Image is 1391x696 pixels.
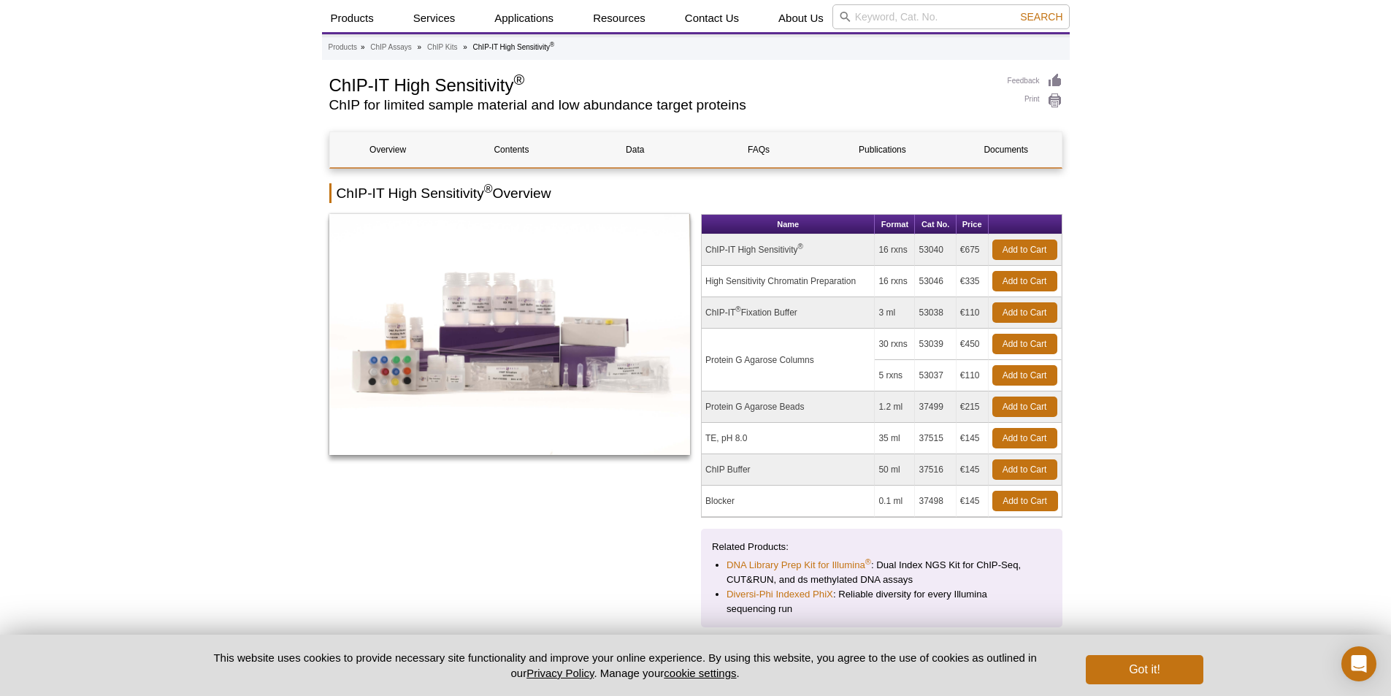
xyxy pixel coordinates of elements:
a: ChIP Assays [370,41,412,54]
td: Blocker [702,486,875,517]
a: Data [577,132,693,167]
sup: ® [484,183,493,195]
a: Contact Us [676,4,748,32]
td: 53039 [915,329,956,360]
a: Add to Cart [992,491,1058,511]
a: Add to Cart [992,428,1057,448]
td: 35 ml [875,423,915,454]
sup: ® [735,305,740,313]
td: 53040 [915,234,956,266]
li: : Reliable diversity for every Illumina sequencing run [727,587,1037,616]
td: 50 ml [875,454,915,486]
td: 37499 [915,391,956,423]
td: Protein G Agarose Beads [702,391,875,423]
a: Overview [330,132,446,167]
a: Add to Cart [992,397,1057,417]
th: Price [957,215,989,234]
li: : Dual Index NGS Kit for ChIP-Seq, CUT&RUN, and ds methylated DNA assays [727,558,1037,587]
a: Diversi-Phi Indexed PhiX [727,587,833,602]
p: This website uses cookies to provide necessary site functionality and improve your online experie... [188,650,1062,681]
button: Got it! [1086,655,1203,684]
td: €145 [957,454,989,486]
td: 3 ml [875,297,915,329]
td: Protein G Agarose Columns [702,329,875,391]
a: Add to Cart [992,302,1057,323]
td: €335 [957,266,989,297]
a: Contents [453,132,570,167]
td: TE, pH 8.0 [702,423,875,454]
h2: ChIP for limited sample material and low abundance target proteins [329,99,993,112]
a: Print [1008,93,1062,109]
td: €145 [957,423,989,454]
a: DNA Library Prep Kit for Illumina® [727,558,871,573]
li: » [418,43,422,51]
td: 53046 [915,266,956,297]
sup: ® [550,41,554,48]
td: 16 rxns [875,266,915,297]
th: Cat No. [915,215,956,234]
td: 53037 [915,360,956,391]
li: » [361,43,365,51]
td: ChIP-IT High Sensitivity [702,234,875,266]
td: 16 rxns [875,234,915,266]
a: About Us [770,4,832,32]
sup: ® [865,557,871,566]
td: €110 [957,297,989,329]
a: Add to Cart [992,334,1057,354]
sup: ® [513,72,524,88]
a: Products [322,4,383,32]
td: 30 rxns [875,329,915,360]
a: Add to Cart [992,240,1057,260]
a: Add to Cart [992,271,1057,291]
span: Search [1020,11,1062,23]
button: cookie settings [664,667,736,679]
td: ChIP Buffer [702,454,875,486]
a: Add to Cart [992,365,1057,386]
li: ChIP-IT High Sensitivity [473,43,555,51]
th: Format [875,215,915,234]
h1: ChIP-IT High Sensitivity [329,73,993,95]
a: Resources [584,4,654,32]
td: 53038 [915,297,956,329]
a: Add to Cart [992,459,1057,480]
td: 37498 [915,486,956,517]
td: 1.2 ml [875,391,915,423]
td: 37515 [915,423,956,454]
a: Services [405,4,464,32]
a: ChIP Kits [427,41,458,54]
input: Keyword, Cat. No. [832,4,1070,29]
div: Open Intercom Messenger [1341,646,1376,681]
a: Products [329,41,357,54]
a: Feedback [1008,73,1062,89]
td: €450 [957,329,989,360]
button: Search [1016,10,1067,23]
a: Documents [948,132,1064,167]
a: FAQs [700,132,816,167]
a: Publications [824,132,940,167]
th: Name [702,215,875,234]
li: » [463,43,467,51]
sup: ® [798,242,803,251]
h2: ChIP-IT High Sensitivity Overview [329,183,1062,203]
td: €145 [957,486,989,517]
p: Related Products: [712,540,1051,554]
td: €215 [957,391,989,423]
td: 37516 [915,454,956,486]
td: ChIP-IT Fixation Buffer [702,297,875,329]
td: €675 [957,234,989,266]
a: Privacy Policy [526,667,594,679]
td: 0.1 ml [875,486,915,517]
td: 5 rxns [875,360,915,391]
img: ChIP-IT High Sensitivity Kit [329,214,691,455]
td: High Sensitivity Chromatin Preparation [702,266,875,297]
td: €110 [957,360,989,391]
a: Applications [486,4,562,32]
